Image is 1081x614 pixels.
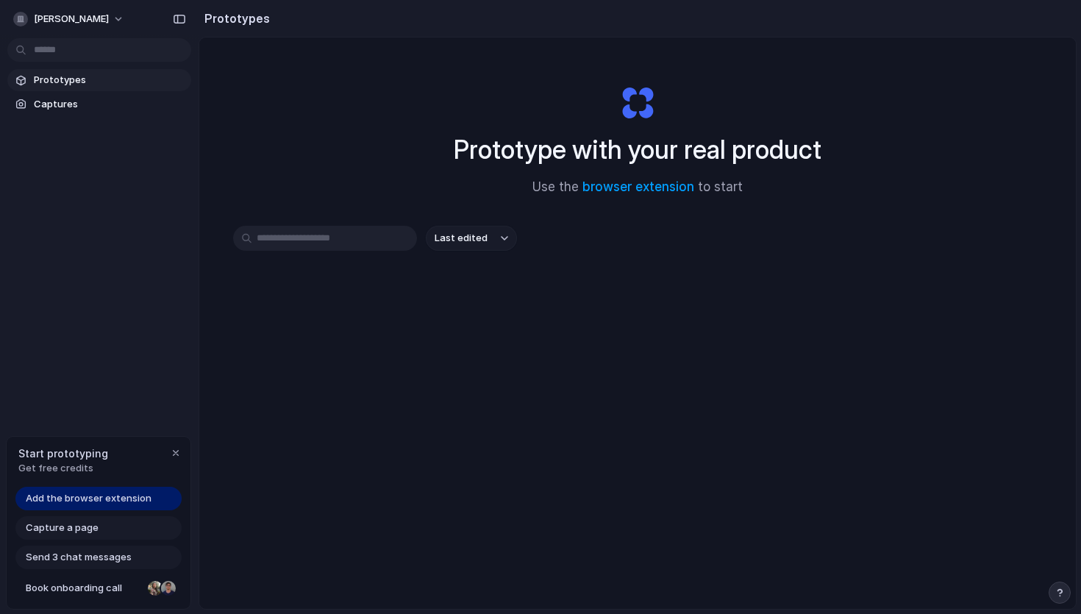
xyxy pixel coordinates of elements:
h1: Prototype with your real product [454,130,821,169]
a: Captures [7,93,191,115]
button: Last edited [426,226,517,251]
span: Book onboarding call [26,581,142,596]
span: [PERSON_NAME] [34,12,109,26]
span: Send 3 chat messages [26,550,132,565]
span: Add the browser extension [26,491,151,506]
span: Capture a page [26,521,99,535]
a: Book onboarding call [15,576,182,600]
span: Captures [34,97,185,112]
a: Add the browser extension [15,487,182,510]
button: [PERSON_NAME] [7,7,132,31]
div: Christian Iacullo [160,579,177,597]
span: Use the to start [532,178,743,197]
span: Get free credits [18,461,108,476]
span: Prototypes [34,73,185,88]
div: Nicole Kubica [146,579,164,597]
h2: Prototypes [199,10,270,27]
span: Start prototyping [18,446,108,461]
a: browser extension [582,179,694,194]
a: Prototypes [7,69,191,91]
span: Last edited [435,231,488,246]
